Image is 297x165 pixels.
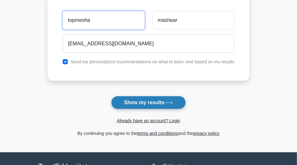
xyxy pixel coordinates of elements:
a: privacy policy [193,131,220,136]
input: Email [63,35,235,53]
label: Send me personalized recommendations on what to learn next based on my results [71,59,235,64]
a: Already have an account? Login [117,118,180,123]
input: First name [63,11,145,29]
button: Show my results [111,96,186,109]
div: By continuing you agree to the and the [44,130,254,137]
a: terms and conditions [137,131,178,136]
input: Last name [152,11,234,29]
